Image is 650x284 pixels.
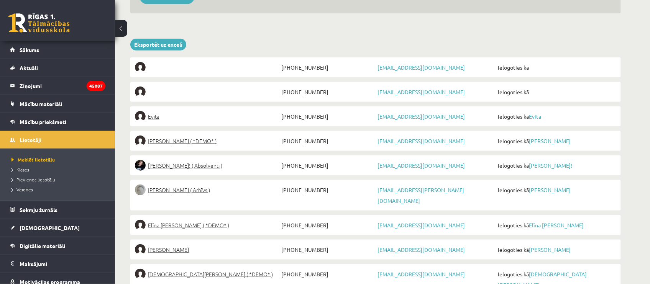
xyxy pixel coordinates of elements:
span: [PERSON_NAME]! ( Absolventi ) [148,160,222,171]
a: Ziņojumi45087 [10,77,105,95]
a: [PERSON_NAME] [529,137,571,144]
a: [EMAIL_ADDRESS][DOMAIN_NAME] [378,271,465,277]
span: [PHONE_NUMBER] [279,160,376,171]
span: Mācību priekšmeti [20,118,66,125]
span: Veidnes [11,186,33,193]
a: [EMAIL_ADDRESS][DOMAIN_NAME] [378,137,465,144]
a: Mācību materiāli [10,95,105,113]
img: Sofija Anrio-Karlauska! [135,160,146,171]
a: [PERSON_NAME] ( Arhīvs ) [135,184,279,195]
a: Meklēt lietotāju [11,156,107,163]
a: [DEMOGRAPHIC_DATA][PERSON_NAME] ( *DEMO* ) [135,269,279,279]
a: [EMAIL_ADDRESS][PERSON_NAME][DOMAIN_NAME] [378,186,464,204]
span: Evita [148,111,159,122]
span: Ielogoties kā [496,87,616,97]
span: [PERSON_NAME] ( *DEMO* ) [148,135,217,146]
span: Ielogoties kā [496,220,616,230]
img: Elīna Jolanta Bunce [135,220,146,230]
span: Klases [11,166,29,173]
span: [PERSON_NAME] ( Arhīvs ) [148,184,210,195]
a: Evita [529,113,541,120]
a: [EMAIL_ADDRESS][DOMAIN_NAME] [378,246,465,253]
span: Ielogoties kā [496,135,616,146]
a: [DEMOGRAPHIC_DATA] [10,219,105,237]
span: Aktuāli [20,64,38,71]
span: Ielogoties kā [496,62,616,73]
span: Mācību materiāli [20,100,62,107]
span: [PHONE_NUMBER] [279,220,376,230]
a: Aktuāli [10,59,105,77]
span: [DEMOGRAPHIC_DATA][PERSON_NAME] ( *DEMO* ) [148,269,273,279]
i: 45087 [87,81,105,91]
a: Sekmju žurnāls [10,201,105,219]
span: [PHONE_NUMBER] [279,244,376,255]
span: [PHONE_NUMBER] [279,184,376,195]
a: Sākums [10,41,105,59]
span: [PHONE_NUMBER] [279,111,376,122]
span: Digitālie materiāli [20,242,65,249]
a: [PERSON_NAME] [529,186,571,193]
img: Elīna Elizabete Ancveriņa [135,135,146,146]
span: Lietotāji [20,136,41,143]
a: [PERSON_NAME]! ( Absolventi ) [135,160,279,171]
img: Lelde Braune [135,184,146,195]
span: [PHONE_NUMBER] [279,269,376,279]
a: Mācību priekšmeti [10,113,105,131]
span: [PERSON_NAME] [148,244,189,255]
a: [PERSON_NAME] ( *DEMO* ) [135,135,279,146]
span: [PHONE_NUMBER] [279,135,376,146]
a: Digitālie materiāli [10,237,105,255]
span: [DEMOGRAPHIC_DATA] [20,224,80,231]
a: [EMAIL_ADDRESS][DOMAIN_NAME] [378,113,465,120]
span: Meklēt lietotāju [11,157,55,163]
a: Evita [135,111,279,122]
a: Elīna [PERSON_NAME] [529,222,584,229]
a: Maksājumi [10,255,105,273]
a: [PERSON_NAME] [135,244,279,255]
a: [EMAIL_ADDRESS][DOMAIN_NAME] [378,88,465,95]
span: Ielogoties kā [496,244,616,255]
span: [PHONE_NUMBER] [279,62,376,73]
legend: Maksājumi [20,255,105,273]
img: Velta Daņiļeviča [135,244,146,255]
legend: Ziņojumi [20,77,105,95]
a: [EMAIL_ADDRESS][DOMAIN_NAME] [378,222,465,229]
span: Ielogoties kā [496,184,616,195]
a: Rīgas 1. Tālmācības vidusskola [8,13,70,33]
a: [EMAIL_ADDRESS][DOMAIN_NAME] [378,162,465,169]
img: Evita [135,111,146,122]
a: [PERSON_NAME]! [529,162,572,169]
a: Eksportēt uz exceli [130,39,186,51]
span: Ielogoties kā [496,160,616,171]
span: [PHONE_NUMBER] [279,87,376,97]
a: Klases [11,166,107,173]
span: Ielogoties kā [496,111,616,122]
a: Veidnes [11,186,107,193]
a: Pievienot lietotāju [11,176,107,183]
img: Krista Kristiāna Dumbre [135,269,146,279]
a: [EMAIL_ADDRESS][DOMAIN_NAME] [378,64,465,71]
span: Pievienot lietotāju [11,176,55,183]
a: Lietotāji [10,131,105,149]
span: Sākums [20,46,39,53]
a: Elīna [PERSON_NAME] ( *DEMO* ) [135,220,279,230]
a: [PERSON_NAME] [529,246,571,253]
span: Elīna [PERSON_NAME] ( *DEMO* ) [148,220,229,230]
span: Sekmju žurnāls [20,206,57,213]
